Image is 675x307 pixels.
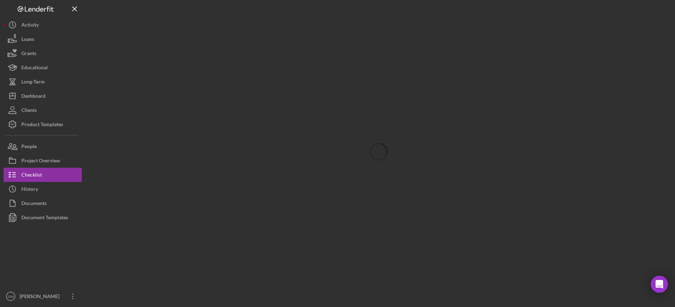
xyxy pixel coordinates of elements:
[4,139,82,153] button: People
[21,32,34,48] div: Loans
[21,89,46,105] div: Dashboard
[21,139,37,155] div: People
[4,89,82,103] button: Dashboard
[651,276,668,293] div: Open Intercom Messenger
[21,117,63,133] div: Product Templates
[21,182,38,198] div: History
[4,75,82,89] button: Long-Term
[21,18,39,34] div: Activity
[21,46,36,62] div: Grants
[4,153,82,168] button: Project Overview
[21,75,45,91] div: Long-Term
[4,196,82,210] button: Documents
[4,168,82,182] button: Checklist
[21,210,68,226] div: Document Templates
[4,117,82,131] button: Product Templates
[4,182,82,196] button: History
[4,32,82,46] button: Loans
[21,153,60,169] div: Project Overview
[21,168,42,184] div: Checklist
[21,196,47,212] div: Documents
[21,103,37,119] div: Clients
[4,18,82,32] button: Activity
[18,289,64,305] div: [PERSON_NAME]
[8,295,13,298] text: GM
[21,60,48,76] div: Educational
[4,289,82,303] button: GM[PERSON_NAME]
[4,46,82,60] button: Grants
[4,103,82,117] button: Clients
[4,60,82,75] button: Educational
[4,210,82,225] button: Document Templates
